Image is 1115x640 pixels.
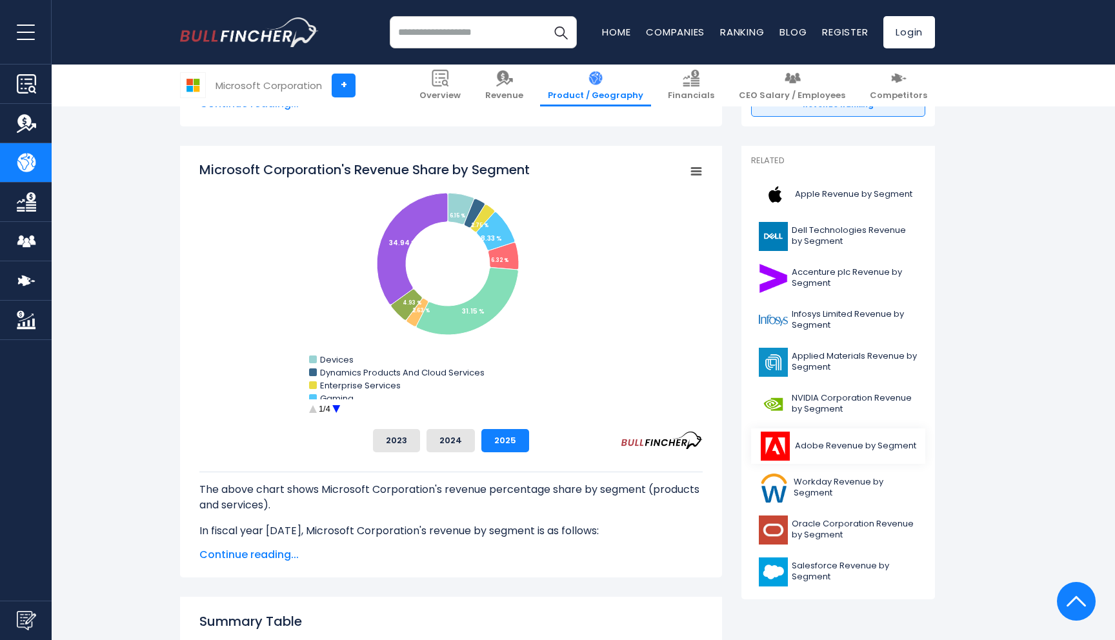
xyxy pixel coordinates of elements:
[481,429,529,452] button: 2025
[199,612,703,631] h2: Summary Table
[794,477,918,499] span: Workday Revenue by Segment
[883,16,935,48] a: Login
[403,299,421,306] tspan: 4.93 %
[759,306,788,335] img: INFY logo
[720,25,764,39] a: Ranking
[319,404,330,414] text: 1/4
[751,177,925,212] a: Apple Revenue by Segment
[751,219,925,254] a: Dell Technologies Revenue by Segment
[751,261,925,296] a: Accenture plc Revenue by Segment
[419,90,461,101] span: Overview
[759,474,790,503] img: WDAY logo
[862,65,935,106] a: Competitors
[199,161,703,419] svg: Microsoft Corporation's Revenue Share by Segment
[751,554,925,590] a: Salesforce Revenue by Segment
[795,441,916,452] span: Adobe Revenue by Segment
[751,155,925,166] p: Related
[751,512,925,548] a: Oracle Corporation Revenue by Segment
[792,267,918,289] span: Accenture plc Revenue by Segment
[646,25,705,39] a: Companies
[792,309,918,331] span: Infosys Limited Revenue by Segment
[751,386,925,422] a: NVIDIA Corporation Revenue by Segment
[602,25,630,39] a: Home
[779,25,807,39] a: Blog
[320,392,354,405] text: Gaming
[373,429,420,452] button: 2023
[759,515,788,545] img: ORCL logo
[759,180,791,209] img: AAPL logo
[792,225,918,247] span: Dell Technologies Revenue by Segment
[477,65,531,106] a: Revenue
[660,65,722,106] a: Financials
[180,17,319,47] a: Go to homepage
[668,90,714,101] span: Financials
[751,470,925,506] a: Workday Revenue by Segment
[450,212,465,219] tspan: 6.15 %
[792,561,918,583] span: Salesforce Revenue by Segment
[485,90,523,101] span: Revenue
[481,234,502,243] tspan: 8.33 %
[491,257,508,264] tspan: 6.32 %
[199,547,703,563] span: Continue reading...
[462,306,485,316] tspan: 31.15 %
[181,73,205,97] img: MSFT logo
[739,90,845,101] span: CEO Salary / Employees
[759,348,788,377] img: AMAT logo
[332,74,356,97] a: +
[751,428,925,464] a: Adobe Revenue by Segment
[759,264,788,293] img: ACN logo
[199,482,703,513] p: The above chart shows Microsoft Corporation's revenue percentage share by segment (products and s...
[471,222,488,229] tspan: 2.75 %
[199,523,703,539] p: In fiscal year [DATE], Microsoft Corporation's revenue by segment is as follows:
[412,307,430,314] tspan: 2.63 %
[427,429,475,452] button: 2024
[759,222,788,251] img: DELL logo
[731,65,853,106] a: CEO Salary / Employees
[792,393,918,415] span: NVIDIA Corporation Revenue by Segment
[548,90,643,101] span: Product / Geography
[389,238,417,248] tspan: 34.94 %
[412,65,468,106] a: Overview
[540,65,651,106] a: Product / Geography
[792,519,918,541] span: Oracle Corporation Revenue by Segment
[320,379,401,392] text: Enterprise Services
[759,432,791,461] img: ADBE logo
[870,90,927,101] span: Competitors
[751,303,925,338] a: Infosys Limited Revenue by Segment
[759,390,788,419] img: NVDA logo
[751,345,925,380] a: Applied Materials Revenue by Segment
[759,557,788,586] img: CRM logo
[795,189,912,200] span: Apple Revenue by Segment
[545,16,577,48] button: Search
[822,25,868,39] a: Register
[180,17,319,47] img: bullfincher logo
[320,366,485,379] text: Dynamics Products And Cloud Services
[199,161,530,179] tspan: Microsoft Corporation's Revenue Share by Segment
[792,351,918,373] span: Applied Materials Revenue by Segment
[320,354,354,366] text: Devices
[216,78,322,93] div: Microsoft Corporation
